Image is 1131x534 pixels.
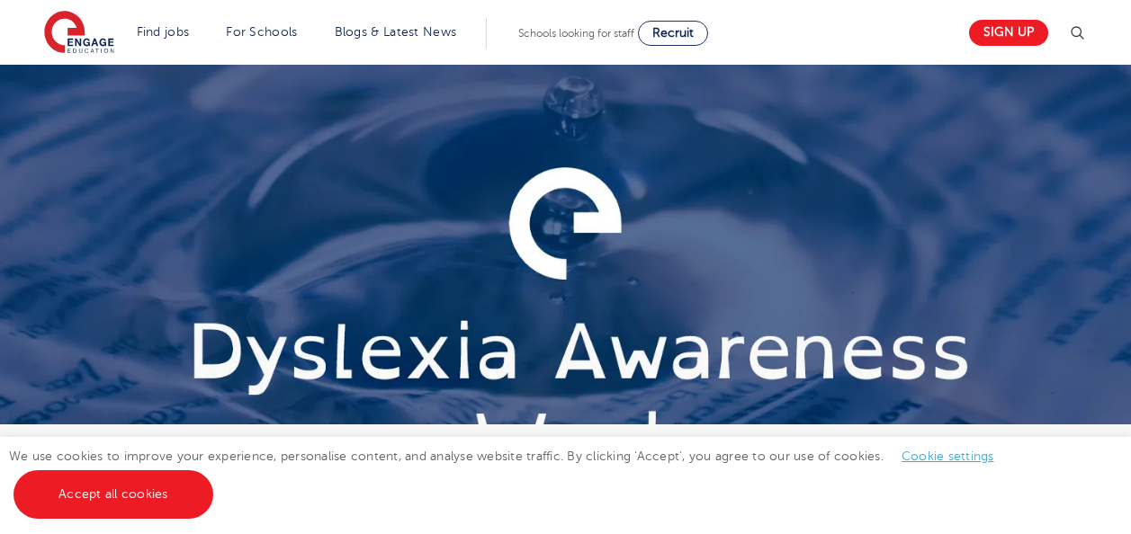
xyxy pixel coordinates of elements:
[638,21,708,46] a: Recruit
[902,449,994,463] a: Cookie settings
[44,11,114,56] img: Engage Education
[9,449,1012,501] span: We use cookies to improve your experience, personalise content, and analyse website traffic. By c...
[13,470,213,519] a: Accept all cookies
[137,25,190,39] a: Find jobs
[226,25,297,39] a: For Schools
[518,27,634,40] span: Schools looking for staff
[652,26,694,40] span: Recruit
[969,20,1048,46] a: Sign up
[335,25,457,39] a: Blogs & Latest News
